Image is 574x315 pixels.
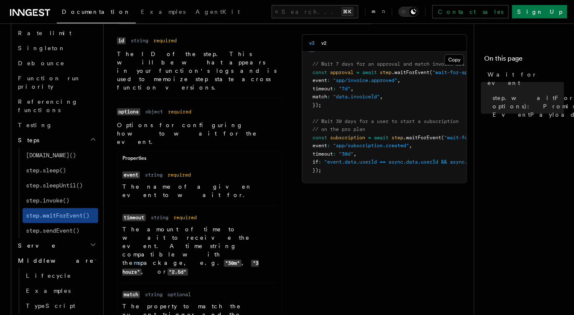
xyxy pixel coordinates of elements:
[333,151,336,157] span: :
[15,238,98,253] button: Serve
[122,172,140,179] code: event
[151,214,168,221] dd: string
[339,151,353,157] span: "30d"
[356,69,359,75] span: =
[168,172,191,178] dd: required
[489,90,564,122] a: step.waitForEvent(id, options): Promise<null | EventPayload>
[484,54,564,67] h4: On this page
[141,8,185,15] span: Examples
[224,260,241,267] code: "30m"
[397,77,400,83] span: ,
[333,143,409,149] span: "app/subscription.created"
[15,253,98,268] button: Middleware
[26,197,69,204] span: step.invoke()
[512,5,567,18] a: Sign Up
[122,214,146,221] code: timeout
[312,118,459,124] span: // Wait 30 days for a user to start a subscription
[15,268,98,313] div: Middleware
[26,272,71,279] span: Lifecycle
[312,151,333,157] span: timeout
[26,167,66,174] span: step.sleep()
[15,118,98,133] a: Testing
[122,260,259,276] code: "3 hours"
[432,5,509,18] a: Contact sales
[15,71,98,94] a: Function run priority
[330,135,365,141] span: subscription
[117,37,126,44] code: id
[488,70,564,87] span: Wait for event
[26,212,89,219] span: step.waitForEvent()
[321,35,327,52] button: v2
[15,133,98,148] button: Steps
[333,86,336,92] span: :
[190,3,245,23] a: AgentKit
[312,61,465,67] span: // Wait 7 days for an approval and match invoice IDs
[409,143,412,149] span: ,
[327,143,330,149] span: :
[312,167,321,173] span: });
[23,178,98,193] a: step.sleepUntil()
[26,287,71,294] span: Examples
[153,37,177,44] dd: required
[23,223,98,238] a: step.sendEvent()
[26,152,76,159] span: [DOMAIN_NAME]()
[18,122,53,128] span: Testing
[309,35,315,52] button: v3
[15,241,56,250] span: Serve
[18,30,71,36] span: Rate limit
[380,94,383,100] span: ,
[312,159,318,165] span: if
[15,94,98,118] a: Referencing functions
[168,108,191,115] dd: required
[26,302,75,309] span: TypeScript
[26,182,83,189] span: step.sleepUntil()
[117,50,282,92] p: The ID of the step. This will be what appears in your function's logs and is used to memoize step...
[272,5,358,18] button: Search...⌘K
[145,291,163,298] dd: string
[122,225,277,276] p: The amount of time to wait to receive the event. A time string compatible with the package, e.g. ...
[327,94,330,100] span: :
[15,136,39,144] span: Steps
[145,172,163,178] dd: string
[399,7,419,17] button: Toggle dark mode
[312,126,365,132] span: // on the pro plan
[391,69,429,75] span: .waitForEvent
[312,69,327,75] span: const
[324,159,546,165] span: "event.data.userId == async.data.userId && async.data.billing_plan == 'pro'"
[145,108,163,115] dd: object
[134,259,140,266] a: ms
[18,45,66,51] span: Singleton
[173,214,197,221] dd: required
[391,135,403,141] span: step
[18,75,81,90] span: Function run priority
[339,86,350,92] span: "7d"
[312,94,327,100] span: match
[26,227,79,234] span: step.sendEvent()
[23,208,98,223] a: step.waitForEvent()
[312,143,327,149] span: event
[57,3,136,23] a: Documentation
[15,56,98,71] a: Debounce
[353,151,356,157] span: ,
[23,148,98,163] a: [DOMAIN_NAME]()
[131,37,148,44] dd: string
[136,3,190,23] a: Examples
[484,67,564,90] a: Wait for event
[312,102,321,108] span: });
[312,135,327,141] span: const
[444,135,511,141] span: "wait-for-subscription"
[168,269,188,276] code: "2.5d"
[15,41,98,56] a: Singleton
[117,108,140,115] code: options
[23,283,98,298] a: Examples
[327,77,330,83] span: :
[23,193,98,208] a: step.invoke()
[18,98,78,113] span: Referencing functions
[342,8,353,16] kbd: ⌘K
[18,60,65,67] span: Debounce
[168,291,191,298] dd: optional
[15,26,98,41] a: Rate limit
[318,159,321,165] span: :
[330,69,353,75] span: approval
[196,8,240,15] span: AgentKit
